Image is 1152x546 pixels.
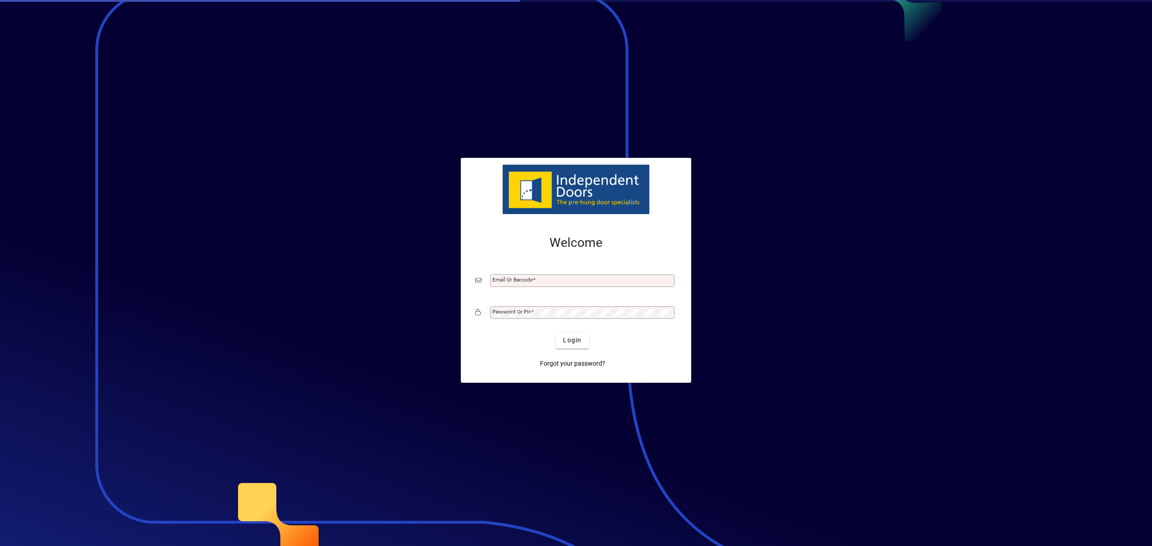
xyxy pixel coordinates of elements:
[536,356,609,372] a: Forgot your password?
[492,277,533,283] mat-label: Email or Barcode
[556,332,589,349] button: Login
[563,336,581,345] span: Login
[540,359,605,368] span: Forgot your password?
[475,235,677,251] h2: Welcome
[492,309,531,315] mat-label: Password or Pin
